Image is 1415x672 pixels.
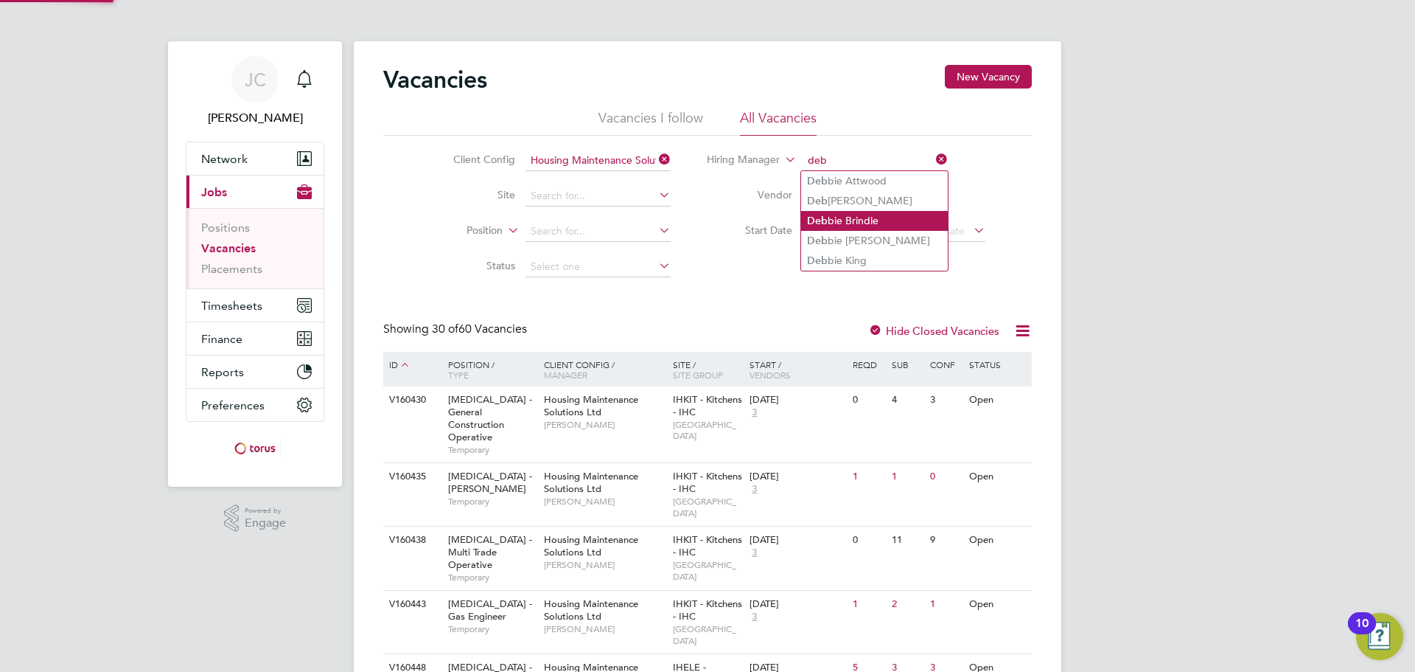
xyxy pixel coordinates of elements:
[544,470,638,495] span: Housing Maintenance Solutions Ltd
[201,221,250,235] a: Positions
[544,393,638,418] span: Housing Maintenance Solutions Ltd
[803,150,948,171] input: Search for...
[448,623,537,635] span: Temporary
[201,185,227,199] span: Jobs
[186,109,324,127] span: Jenny Creaby
[849,463,887,491] div: 1
[544,533,638,558] span: Housing Maintenance Solutions Ltd
[186,437,324,460] a: Go to home page
[186,289,324,322] button: Timesheets
[385,352,437,378] div: ID
[695,153,780,167] label: Hiring Manager
[673,393,742,418] span: IHKIT - Kitchens - IHC
[926,463,965,491] div: 0
[750,369,791,381] span: Vendors
[430,153,515,166] label: Client Config
[430,259,515,272] label: Status
[669,352,747,387] div: Site /
[673,496,743,519] span: [GEOGRAPHIC_DATA]
[430,188,515,201] label: Site
[186,56,324,127] a: JC[PERSON_NAME]
[801,211,948,231] li: bie Brindle
[383,322,530,337] div: Showing
[740,109,817,136] li: All Vacancies
[186,389,324,421] button: Preferences
[849,387,887,414] div: 0
[750,534,845,547] div: [DATE]
[807,195,828,207] b: Deb
[750,394,845,406] div: [DATE]
[598,109,703,136] li: Vacancies I follow
[525,186,671,207] input: Search for...
[801,231,948,251] li: bie [PERSON_NAME]
[448,393,532,443] span: [MEDICAL_DATA] - General Construction Operative
[448,533,532,571] span: [MEDICAL_DATA] - Multi Trade Operative
[385,463,437,491] div: V160435
[168,41,342,487] nav: Main navigation
[1356,613,1403,660] button: Open Resource Center, 10 new notifications
[186,142,324,175] button: Network
[750,471,845,483] div: [DATE]
[868,324,999,338] label: Hide Closed Vacancies
[807,254,828,267] b: Deb
[525,221,671,242] input: Search for...
[746,352,849,387] div: Start /
[201,152,248,166] span: Network
[750,483,759,496] span: 3
[926,352,965,377] div: Conf
[544,559,665,571] span: [PERSON_NAME]
[965,352,1030,377] div: Status
[201,262,262,276] a: Placements
[544,419,665,431] span: [PERSON_NAME]
[544,369,587,381] span: Manager
[525,257,671,277] input: Select one
[673,419,743,442] span: [GEOGRAPHIC_DATA]
[385,591,437,618] div: V160443
[432,322,527,336] span: 60 Vacancies
[965,463,1030,491] div: Open
[448,496,537,508] span: Temporary
[801,171,948,191] li: bie Attwood
[673,623,743,646] span: [GEOGRAPHIC_DATA]
[912,224,965,238] span: Select date
[926,591,965,618] div: 1
[186,356,324,388] button: Reports
[750,547,759,559] span: 3
[186,322,324,355] button: Finance
[245,517,286,530] span: Engage
[888,352,926,377] div: Sub
[448,470,532,495] span: [MEDICAL_DATA] - [PERSON_NAME]
[201,365,244,379] span: Reports
[245,505,286,517] span: Powered by
[544,623,665,635] span: [PERSON_NAME]
[186,208,324,288] div: Jobs
[432,322,458,336] span: 30 of
[201,332,242,346] span: Finance
[707,224,792,237] label: Start Date
[385,387,437,414] div: V160430
[245,70,266,89] span: JC
[673,470,742,495] span: IHKIT - Kitchens - IHC
[801,191,948,211] li: [PERSON_NAME]
[418,224,503,238] label: Position
[229,437,281,460] img: torus-logo-retina.png
[544,597,638,623] span: Housing Maintenance Solutions Ltd
[1355,623,1369,642] div: 10
[849,591,887,618] div: 1
[201,398,265,412] span: Preferences
[448,369,469,381] span: Type
[849,527,887,554] div: 0
[849,352,887,377] div: Reqd
[807,215,828,227] b: Deb
[525,150,671,171] input: Search for...
[945,65,1032,89] button: New Vacancy
[544,496,665,508] span: [PERSON_NAME]
[673,597,742,623] span: IHKIT - Kitchens - IHC
[186,176,324,208] button: Jobs
[888,387,926,414] div: 4
[673,533,742,558] span: IHKIT - Kitchens - IHC
[224,505,287,533] a: Powered byEngage
[540,352,669,387] div: Client Config /
[888,463,926,491] div: 1
[807,175,828,187] b: Deb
